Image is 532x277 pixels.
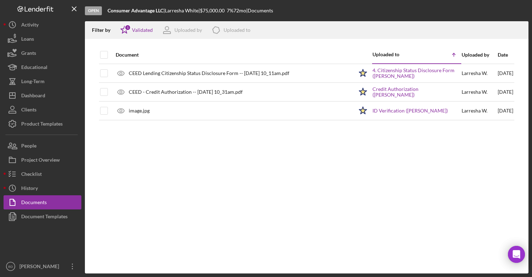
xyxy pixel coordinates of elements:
div: Grants [21,46,36,62]
div: Validated [132,27,153,33]
div: Documents [21,195,47,211]
div: Loans [21,32,34,48]
div: Activity [21,18,39,34]
text: BD [8,265,13,269]
div: Product Templates [21,117,63,133]
div: CEED Lending Citizenship Status Disclosure Form -- [DATE] 10_11am.pdf [129,70,289,76]
button: Dashboard [4,88,81,103]
div: Clients [21,103,36,119]
div: 1 [125,24,131,31]
div: Larresha W . [462,108,487,114]
div: [DATE] [498,102,513,120]
button: Grants [4,46,81,60]
div: Uploaded by [462,52,497,58]
div: 72 mo [233,8,246,13]
div: Larresha W . [462,70,487,76]
div: Project Overview [21,153,60,169]
button: Checklist [4,167,81,181]
div: [DATE] [498,64,513,82]
div: Date [498,52,513,58]
button: BD[PERSON_NAME] [4,259,81,273]
button: Project Overview [4,153,81,167]
button: People [4,139,81,153]
div: Larresha W . [462,89,487,95]
button: Document Templates [4,209,81,224]
div: Long-Term [21,74,45,90]
button: Long-Term [4,74,81,88]
a: ID Verification ([PERSON_NAME]) [372,108,448,114]
div: Educational [21,60,47,76]
div: Checklist [21,167,42,183]
a: Credit Authorization ([PERSON_NAME]) [372,86,461,98]
button: Clients [4,103,81,117]
div: | Documents [246,8,273,13]
div: Uploaded to [224,27,250,33]
a: 4. Citizenship Status Disclosure Form ([PERSON_NAME]) [372,68,461,79]
div: History [21,181,38,197]
div: [PERSON_NAME] [18,259,64,275]
div: Open Intercom Messenger [508,246,525,263]
div: Uploaded by [174,27,202,33]
div: Filter by [92,27,116,33]
div: $75,000.00 [200,8,227,13]
button: Educational [4,60,81,74]
div: image.jpg [129,108,150,114]
button: Activity [4,18,81,32]
div: Document [116,52,353,58]
div: Larresha White | [165,8,200,13]
div: [DATE] [498,83,513,101]
div: Open [85,6,102,15]
div: Dashboard [21,88,45,104]
button: Documents [4,195,81,209]
div: 7 % [227,8,233,13]
div: Document Templates [21,209,68,225]
div: | [108,8,165,13]
button: Product Templates [4,117,81,131]
b: Consumer Advantage LLC [108,7,163,13]
div: CEED - Credit Authorization -- [DATE] 10_31am.pdf [129,89,243,95]
button: History [4,181,81,195]
div: Uploaded to [372,52,417,57]
button: Loans [4,32,81,46]
div: People [21,139,36,155]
